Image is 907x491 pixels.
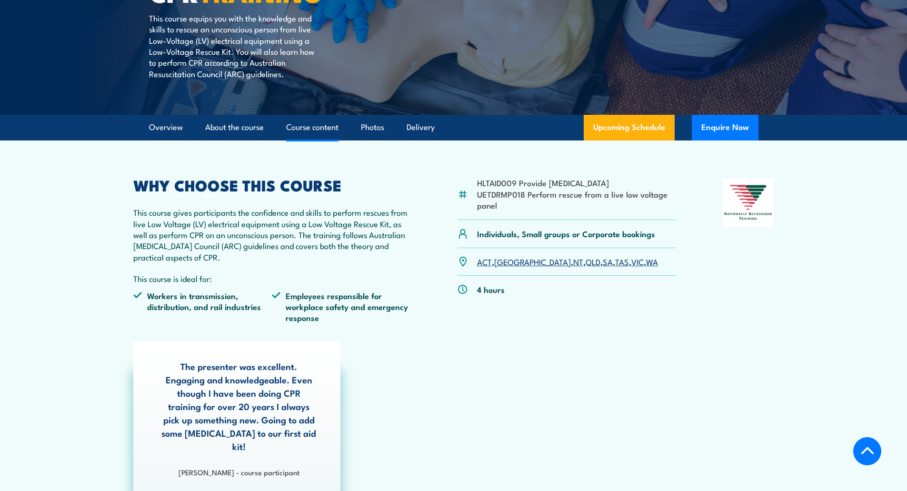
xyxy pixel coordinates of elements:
[631,256,644,267] a: VIC
[286,115,339,140] a: Course content
[272,290,411,323] li: Employees responsible for workplace safety and emergency response
[179,467,299,477] strong: [PERSON_NAME] - course participant
[361,115,384,140] a: Photos
[477,177,677,188] li: HLTAID009 Provide [MEDICAL_DATA]
[133,290,272,323] li: Workers in transmission, distribution, and rail industries
[723,178,774,227] img: Nationally Recognised Training logo.
[646,256,658,267] a: WA
[477,228,655,239] p: Individuals, Small groups or Corporate bookings
[149,12,323,79] p: This course equips you with the knowledge and skills to rescue an unconscious person from live Lo...
[133,207,411,262] p: This course gives participants the confidence and skills to perform rescues from live Low Voltage...
[573,256,583,267] a: NT
[205,115,264,140] a: About the course
[407,115,435,140] a: Delivery
[477,189,677,211] li: UETDRMP018 Perform rescue from a live low voltage panel
[586,256,600,267] a: QLD
[603,256,613,267] a: SA
[615,256,629,267] a: TAS
[161,360,317,453] p: The presenter was excellent. Engaging and knowledgeable. Even though I have been doing CPR traini...
[477,256,492,267] a: ACT
[477,284,505,295] p: 4 hours
[584,115,675,140] a: Upcoming Schedule
[477,256,658,267] p: , , , , , , ,
[692,115,758,140] button: Enquire Now
[494,256,571,267] a: [GEOGRAPHIC_DATA]
[133,273,411,284] p: This course is ideal for:
[133,178,411,191] h2: WHY CHOOSE THIS COURSE
[149,115,183,140] a: Overview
